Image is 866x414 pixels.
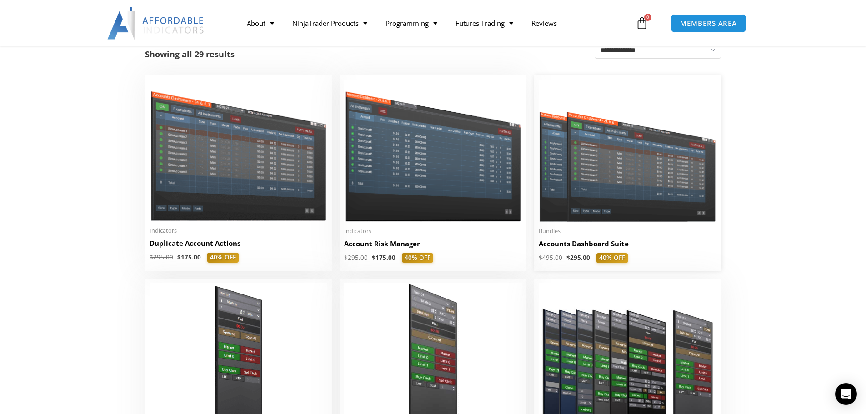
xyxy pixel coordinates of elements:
[622,10,662,36] a: 0
[595,42,721,59] select: Shop order
[402,253,433,263] span: 40% OFF
[372,254,375,262] span: $
[344,80,522,221] img: Account Risk Manager
[177,253,201,261] bdi: 175.00
[344,254,368,262] bdi: 295.00
[596,253,628,263] span: 40% OFF
[835,383,857,405] div: Open Intercom Messenger
[539,239,716,253] a: Accounts Dashboard Suite
[344,254,348,262] span: $
[644,14,651,21] span: 0
[376,13,446,34] a: Programming
[283,13,376,34] a: NinjaTrader Products
[238,13,633,34] nav: Menu
[150,239,327,253] a: Duplicate Account Actions
[539,254,542,262] span: $
[539,227,716,235] span: Bundles
[150,80,327,221] img: Duplicate Account Actions
[566,254,590,262] bdi: 295.00
[522,13,566,34] a: Reviews
[238,13,283,34] a: About
[539,254,562,262] bdi: 495.00
[539,239,716,249] h2: Accounts Dashboard Suite
[150,227,327,234] span: Indicators
[344,239,522,253] a: Account Risk Manager
[150,253,153,261] span: $
[344,227,522,235] span: Indicators
[539,80,716,222] img: Accounts Dashboard Suite
[207,253,239,263] span: 40% OFF
[150,239,327,248] h2: Duplicate Account Actions
[145,50,235,58] p: Showing all 29 results
[680,20,737,27] span: MEMBERS AREA
[150,253,173,261] bdi: 295.00
[372,254,395,262] bdi: 175.00
[177,253,181,261] span: $
[566,254,570,262] span: $
[107,7,205,40] img: LogoAI | Affordable Indicators – NinjaTrader
[344,239,522,249] h2: Account Risk Manager
[671,14,746,33] a: MEMBERS AREA
[446,13,522,34] a: Futures Trading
